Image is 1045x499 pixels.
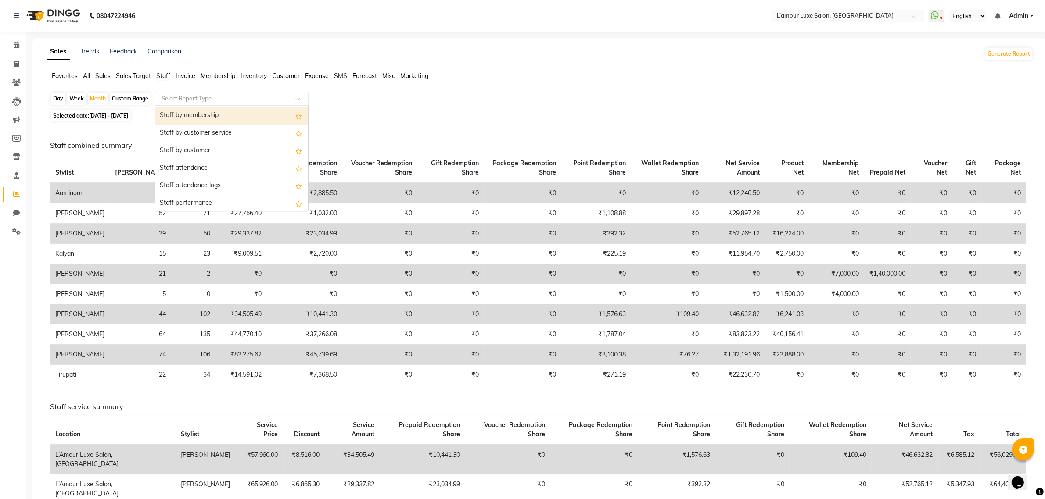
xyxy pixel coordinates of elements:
td: ₹0 [982,324,1026,345]
span: Customer [272,72,300,80]
td: ₹0 [864,284,911,304]
td: ₹0 [267,284,342,304]
td: ₹16,224.00 [765,224,809,244]
td: 50 [171,224,215,244]
td: ₹2,750.00 [765,244,809,264]
td: ₹0 [631,284,704,304]
div: Staff performance [155,195,308,212]
td: ₹0 [809,324,864,345]
td: ₹0 [417,365,484,385]
td: 22 [110,365,171,385]
td: ₹0 [215,284,267,304]
b: 08047224946 [97,4,135,28]
div: Staff by membership [155,107,308,125]
td: ₹0 [911,244,952,264]
td: Tirupati [50,365,110,385]
td: ₹0 [267,264,342,284]
td: ₹0 [631,324,704,345]
td: ₹1,032.00 [267,203,342,224]
td: ₹6,585.12 [938,445,980,474]
span: Membership Net [822,159,859,176]
td: ₹0 [342,183,417,203]
td: ₹0 [342,203,417,224]
span: [PERSON_NAME] [115,168,166,176]
td: ₹0 [417,264,484,284]
span: Wallet Redemption Share [809,421,866,438]
span: Net Service Amount [726,159,760,176]
td: 44 [110,304,171,324]
td: ₹3,100.38 [561,345,631,365]
td: ₹0 [417,284,484,304]
td: ₹10,441.30 [380,445,465,474]
td: ₹52,765.12 [704,224,765,244]
div: Month [88,93,108,105]
td: ₹0 [864,183,911,203]
td: 11 [110,183,171,203]
td: ₹0 [704,264,765,284]
span: Expense [305,72,329,80]
td: ₹0 [864,324,911,345]
td: ₹0 [952,264,981,284]
img: logo [22,4,83,28]
td: ₹0 [765,203,809,224]
td: ₹23,888.00 [765,345,809,365]
td: [PERSON_NAME] [50,284,110,304]
span: Staff [156,72,170,80]
td: ₹0 [952,203,981,224]
td: ₹0 [631,365,704,385]
td: ₹0 [864,304,911,324]
td: 135 [171,324,215,345]
td: ₹0 [864,224,911,244]
td: ₹9,009.51 [215,244,267,264]
td: ₹1,787.04 [561,324,631,345]
td: ₹34,505.49 [325,445,380,474]
td: 15 [110,244,171,264]
td: ₹0 [342,224,417,244]
td: ₹0 [342,345,417,365]
span: Sales [95,72,111,80]
td: [PERSON_NAME] [50,324,110,345]
td: ₹0 [485,345,561,365]
td: ₹46,632.82 [872,445,938,474]
td: 64 [110,324,171,345]
td: ₹45,739.69 [267,345,342,365]
td: 23 [171,244,215,264]
td: ₹0 [485,183,561,203]
td: ₹7,368.50 [267,365,342,385]
td: ₹29,897.28 [704,203,765,224]
span: Net Service Amount [899,421,933,438]
td: Aaminoor [50,183,110,203]
td: ₹0 [952,244,981,264]
td: ₹83,275.62 [215,345,267,365]
td: ₹0 [809,183,864,203]
td: ₹225.19 [561,244,631,264]
td: ₹0 [809,304,864,324]
td: 21 [110,264,171,284]
td: 0 [171,284,215,304]
td: 5 [110,284,171,304]
td: ₹0 [952,224,981,244]
td: ₹0 [982,304,1026,324]
td: ₹0 [485,304,561,324]
span: Voucher Redemption Share [351,159,412,176]
td: ₹0 [342,244,417,264]
td: ₹0 [911,224,952,244]
td: ₹0 [864,365,911,385]
td: ₹37,266.08 [267,324,342,345]
td: ₹0 [715,445,790,474]
td: 2 [171,264,215,284]
td: ₹0 [809,244,864,264]
td: ₹0 [864,345,911,365]
span: [DATE] - [DATE] [89,112,128,119]
td: ₹0 [911,264,952,284]
td: ₹109.40 [631,304,704,324]
h6: Staff combined summary [50,141,1026,150]
td: ₹0 [864,244,911,264]
span: Add this report to Favorites List [295,198,302,209]
td: L’Amour Luxe Salon, [GEOGRAPHIC_DATA] [50,445,176,474]
iframe: chat widget [1008,464,1036,490]
span: Service Price [257,421,278,438]
span: Invoice [176,72,195,80]
td: ₹29,337.82 [215,224,267,244]
td: ₹0 [704,284,765,304]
